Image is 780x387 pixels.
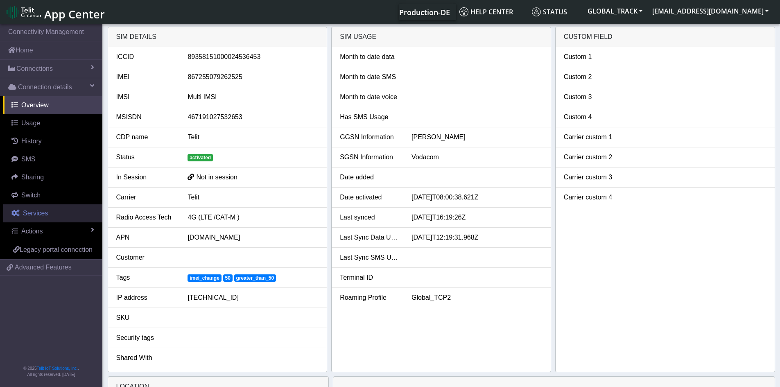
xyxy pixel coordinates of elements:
a: SMS [3,150,102,168]
div: MSISDN [110,112,182,122]
div: Carrier custom 3 [558,172,629,182]
div: IP address [110,293,182,303]
div: Multi IMSI [181,92,325,102]
div: Custom field [556,27,775,47]
div: Carrier custom 1 [558,132,629,142]
button: [EMAIL_ADDRESS][DOMAIN_NAME] [647,4,773,18]
span: Not in session [196,174,237,181]
div: [DATE]T16:19:26Z [405,213,549,222]
div: SGSN Information [334,152,405,162]
span: Usage [21,120,40,127]
span: Overview [21,102,49,109]
div: 4G (LTE /CAT-M ) [181,213,325,222]
a: Help center [456,4,529,20]
a: Services [3,204,102,222]
a: History [3,132,102,150]
span: 50 [223,274,233,282]
div: Custom 2 [558,72,629,82]
div: Month to date data [334,52,405,62]
div: APN [110,233,182,242]
div: Month to date voice [334,92,405,102]
div: Carrier custom 4 [558,192,629,202]
div: [DATE]T08:00:38.621Z [405,192,549,202]
span: Switch [21,192,41,199]
div: IMSI [110,92,182,102]
div: Custom 1 [558,52,629,62]
span: Help center [459,7,513,16]
div: 467191027532653 [181,112,325,122]
div: SIM details [108,27,327,47]
div: Terminal ID [334,273,405,283]
span: Services [23,210,48,217]
div: SKU [110,313,182,323]
div: Carrier custom 2 [558,152,629,162]
a: Your current platform instance [399,4,450,20]
div: Has SMS Usage [334,112,405,122]
img: logo-telit-cinterion-gw-new.png [7,6,41,19]
span: greater_than_50 [234,274,276,282]
div: Tags [110,273,182,283]
div: [DOMAIN_NAME] [181,233,325,242]
div: IMEI [110,72,182,82]
span: Production-DE [399,7,450,17]
span: History [21,138,42,145]
a: Actions [3,222,102,240]
div: Shared With [110,353,182,363]
div: Month to date SMS [334,72,405,82]
div: Custom 3 [558,92,629,102]
div: Last Sync SMS Usage [334,253,405,263]
a: App Center [7,3,104,21]
div: 89358151000024536453 [181,52,325,62]
span: Actions [21,228,43,235]
span: Sharing [21,174,44,181]
div: Customer [110,253,182,263]
div: In Session [110,172,182,182]
div: Carrier [110,192,182,202]
span: Legacy portal connection [20,246,93,253]
button: GLOBAL_TRACK [583,4,647,18]
span: activated [188,154,213,161]
a: Telit IoT Solutions, Inc. [37,366,78,371]
div: Security tags [110,333,182,343]
div: Date added [334,172,405,182]
span: SMS [21,156,36,163]
span: Connections [16,64,53,74]
div: Last Sync Data Usage [334,233,405,242]
a: Sharing [3,168,102,186]
span: Status [532,7,567,16]
div: Roaming Profile [334,293,405,303]
div: Telit [181,132,325,142]
img: status.svg [532,7,541,16]
img: knowledge.svg [459,7,468,16]
div: 867255079262525 [181,72,325,82]
div: GGSN Information [334,132,405,142]
div: Telit [181,192,325,202]
div: [TECHNICAL_ID] [181,293,325,303]
div: CDP name [110,132,182,142]
a: Switch [3,186,102,204]
a: Overview [3,96,102,114]
a: Usage [3,114,102,132]
div: Radio Access Tech [110,213,182,222]
div: Last synced [334,213,405,222]
div: Custom 4 [558,112,629,122]
div: [PERSON_NAME] [405,132,549,142]
span: Advanced Features [15,263,72,272]
div: Global_TCP2 [405,293,549,303]
div: ICCID [110,52,182,62]
span: imei_change [188,274,221,282]
div: Date activated [334,192,405,202]
span: App Center [44,7,105,22]
div: Status [110,152,182,162]
a: Status [529,4,583,20]
div: [DATE]T12:19:31.968Z [405,233,549,242]
span: Connection details [18,82,72,92]
div: SIM usage [332,27,551,47]
div: Vodacom [405,152,549,162]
